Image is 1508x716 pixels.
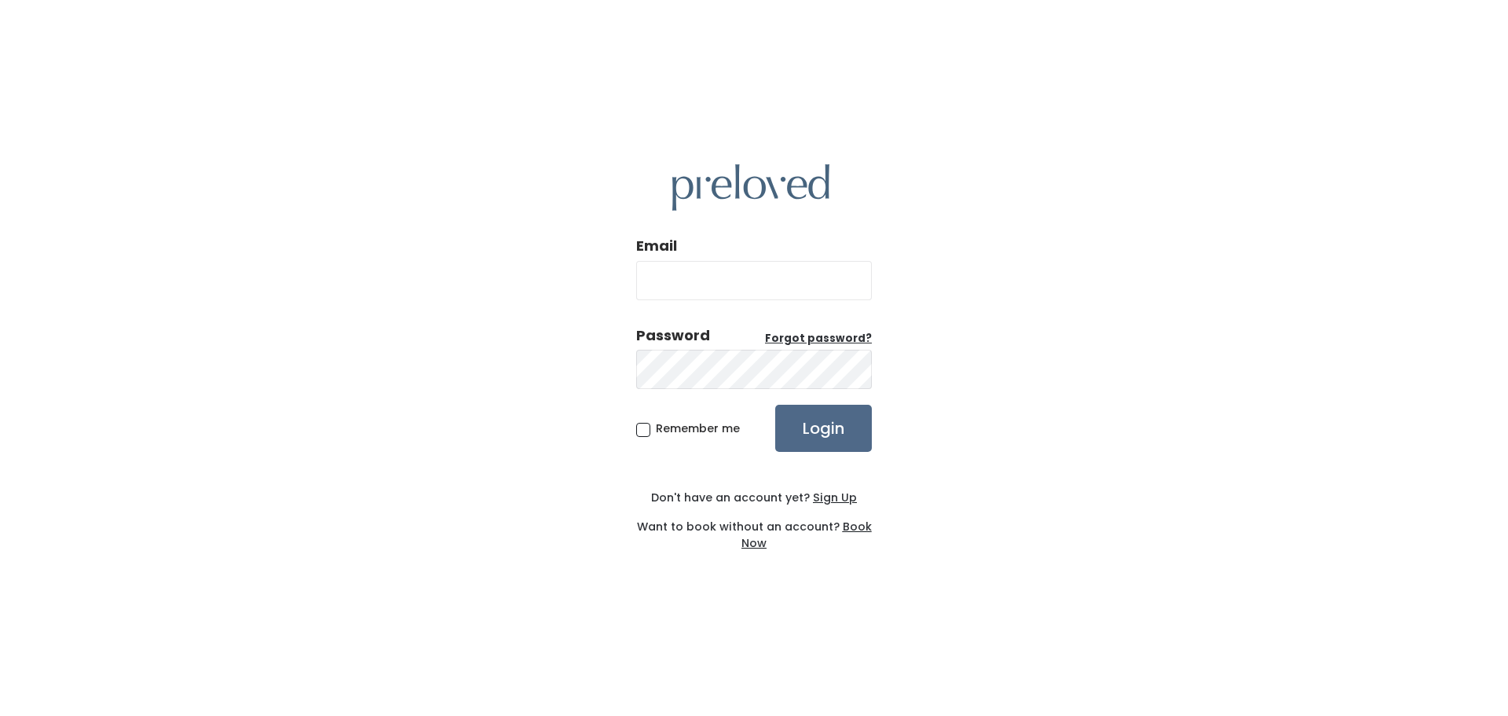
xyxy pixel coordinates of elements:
[810,490,857,505] a: Sign Up
[672,164,829,211] img: preloved logo
[741,519,872,551] a: Book Now
[636,325,710,346] div: Password
[636,490,872,506] div: Don't have an account yet?
[656,420,740,436] span: Remember me
[636,236,677,256] label: Email
[636,506,872,552] div: Want to book without an account?
[765,331,872,347] a: Forgot password?
[813,490,857,505] u: Sign Up
[775,405,872,452] input: Login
